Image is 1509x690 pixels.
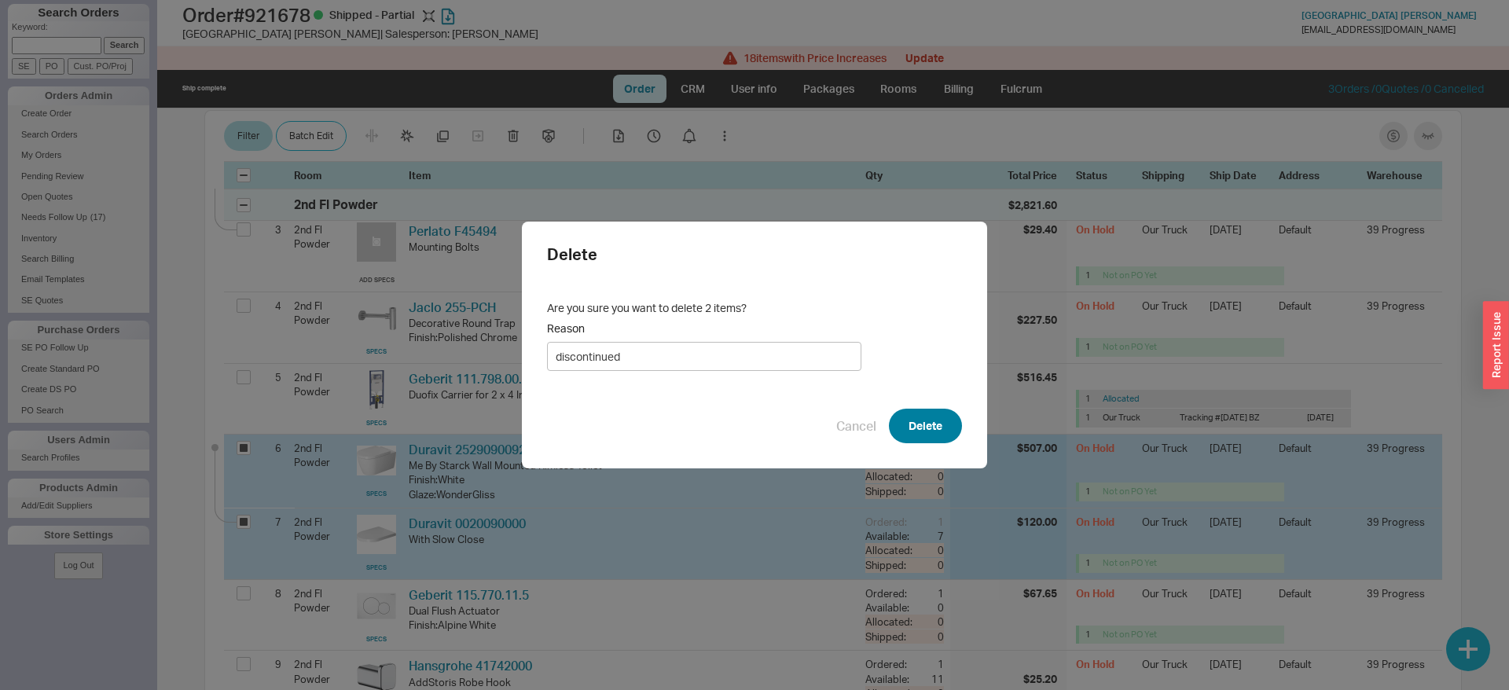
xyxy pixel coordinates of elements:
input: Reason [547,342,861,371]
span: Delete [909,417,942,435]
span: Reason [547,321,861,336]
div: Are you sure you want to delete 2 items? [547,300,962,372]
button: Delete [889,409,962,443]
button: Cancel [836,417,876,435]
h2: Delete [547,247,962,262]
